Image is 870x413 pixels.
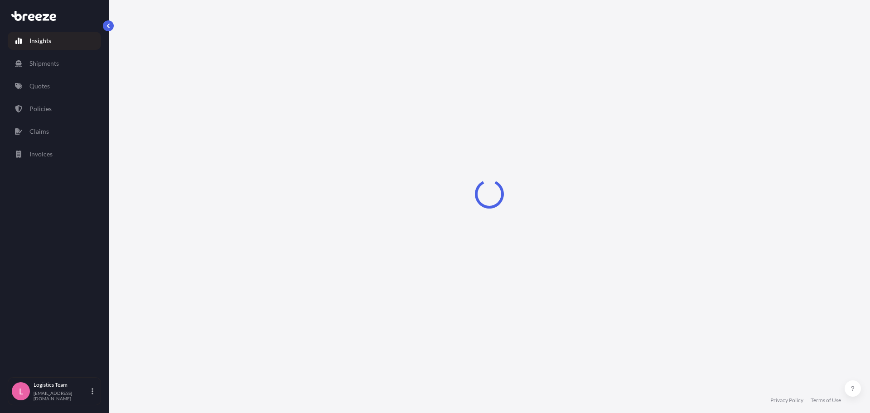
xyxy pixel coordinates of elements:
[8,145,101,163] a: Invoices
[8,77,101,95] a: Quotes
[19,387,23,396] span: L
[770,397,803,404] a: Privacy Policy
[29,150,53,159] p: Invoices
[34,390,90,401] p: [EMAIL_ADDRESS][DOMAIN_NAME]
[8,100,101,118] a: Policies
[29,82,50,91] p: Quotes
[811,397,841,404] a: Terms of Use
[34,381,90,389] p: Logistics Team
[29,36,51,45] p: Insights
[8,32,101,50] a: Insights
[29,104,52,113] p: Policies
[8,122,101,141] a: Claims
[8,54,101,73] a: Shipments
[29,59,59,68] p: Shipments
[29,127,49,136] p: Claims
